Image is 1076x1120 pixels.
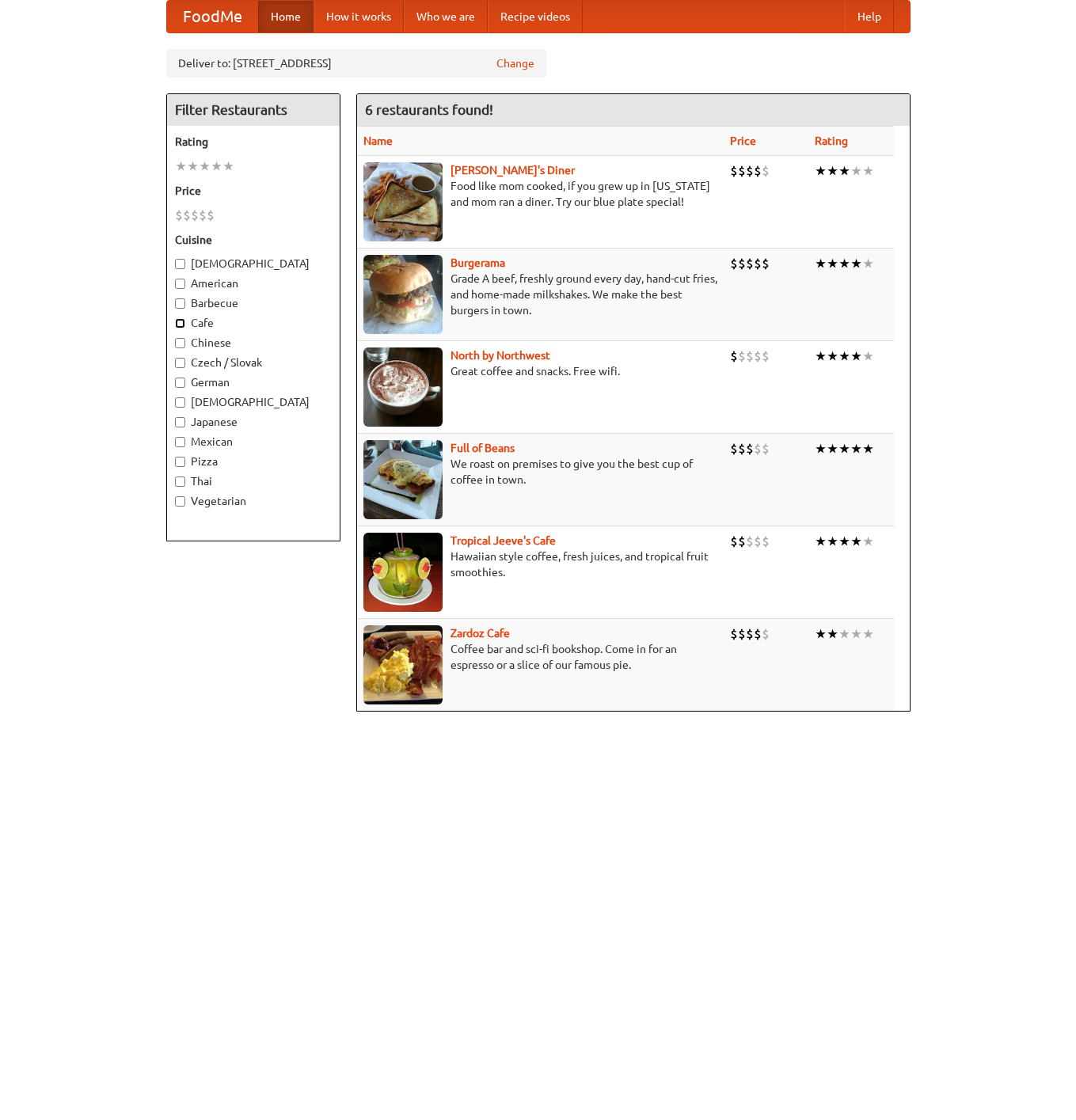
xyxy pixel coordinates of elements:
[754,255,762,272] li: $
[862,440,874,457] li: ★
[365,102,493,117] ng-pluralize: 6 restaurants found!
[222,158,234,175] li: ★
[838,255,850,272] li: ★
[175,457,185,467] input: Pizza
[850,255,862,272] li: ★
[451,349,550,362] a: North by Northwest
[762,533,770,550] li: $
[738,533,746,550] li: $
[363,456,717,488] p: We roast on premises to give you the best cup of coffee in town.
[862,347,874,365] li: ★
[730,440,738,457] li: $
[862,255,874,272] li: ★
[827,625,838,643] li: ★
[762,255,770,272] li: $
[175,355,332,370] label: Czech / Slovak
[762,347,770,365] li: $
[746,347,754,365] li: $
[845,1,894,32] a: Help
[762,440,770,457] li: $
[827,440,838,457] li: ★
[862,533,874,550] li: ★
[730,347,738,365] li: $
[175,378,185,388] input: German
[199,207,207,224] li: $
[363,363,717,379] p: Great coffee and snacks. Free wifi.
[746,255,754,272] li: $
[815,440,827,457] li: ★
[730,135,756,147] a: Price
[827,162,838,180] li: ★
[175,207,183,224] li: $
[746,533,754,550] li: $
[451,534,556,547] a: Tropical Jeeve's Cafe
[363,440,443,519] img: beans.jpg
[183,207,191,224] li: $
[175,473,332,489] label: Thai
[838,162,850,180] li: ★
[175,298,185,309] input: Barbecue
[746,162,754,180] li: $
[838,533,850,550] li: ★
[363,533,443,612] img: jeeves.jpg
[827,533,838,550] li: ★
[363,625,443,704] img: zardoz.jpg
[815,625,827,643] li: ★
[850,162,862,180] li: ★
[258,1,314,32] a: Home
[363,271,717,318] p: Grade A beef, freshly ground every day, hand-cut fries, and home-made milkshakes. We make the bes...
[730,625,738,643] li: $
[175,394,332,410] label: [DEMOGRAPHIC_DATA]
[175,158,187,175] li: ★
[175,315,332,331] label: Cafe
[862,625,874,643] li: ★
[738,347,746,365] li: $
[175,414,332,430] label: Japanese
[175,338,185,348] input: Chinese
[175,397,185,408] input: [DEMOGRAPHIC_DATA]
[404,1,488,32] a: Who we are
[738,255,746,272] li: $
[451,256,505,269] a: Burgerama
[363,255,443,334] img: burgerama.jpg
[175,417,185,427] input: Japanese
[175,275,332,291] label: American
[827,255,838,272] li: ★
[746,440,754,457] li: $
[730,162,738,180] li: $
[211,158,222,175] li: ★
[850,533,862,550] li: ★
[175,335,332,351] label: Chinese
[451,164,575,177] a: [PERSON_NAME]'s Diner
[363,641,717,673] p: Coffee bar and sci-fi bookshop. Come in for an espresso or a slice of our famous pie.
[754,440,762,457] li: $
[850,347,862,365] li: ★
[175,232,332,248] h5: Cuisine
[815,347,827,365] li: ★
[175,437,185,447] input: Mexican
[815,533,827,550] li: ★
[730,255,738,272] li: $
[754,625,762,643] li: $
[746,625,754,643] li: $
[754,533,762,550] li: $
[191,207,199,224] li: $
[175,259,185,269] input: [DEMOGRAPHIC_DATA]
[363,178,717,210] p: Food like mom cooked, if you grew up in [US_STATE] and mom ran a diner. Try our blue plate special!
[166,49,546,78] div: Deliver to: [STREET_ADDRESS]
[738,162,746,180] li: $
[175,256,332,271] label: [DEMOGRAPHIC_DATA]
[815,255,827,272] li: ★
[451,627,510,640] a: Zardoz Cafe
[762,162,770,180] li: $
[175,134,332,150] h5: Rating
[175,318,185,328] input: Cafe
[363,549,717,580] p: Hawaiian style coffee, fresh juices, and tropical fruit smoothies.
[175,476,185,487] input: Thai
[363,347,443,427] img: north.jpg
